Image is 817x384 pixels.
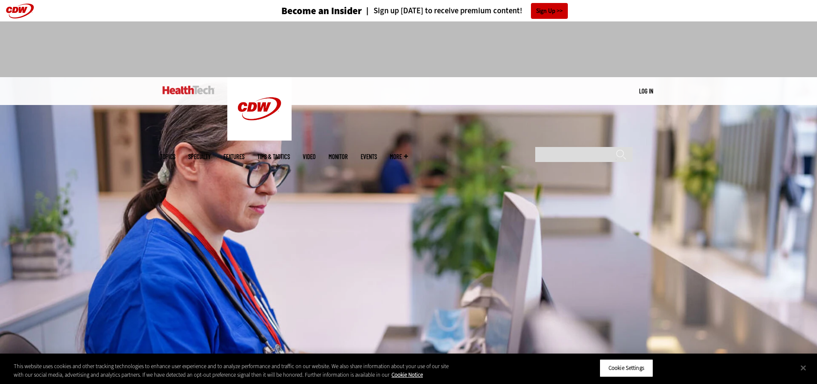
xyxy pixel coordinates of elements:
div: This website uses cookies and other tracking technologies to enhance user experience and to analy... [14,362,449,379]
a: Tips & Tactics [257,153,290,160]
a: Sign up [DATE] to receive premium content! [362,7,522,15]
a: Become an Insider [249,6,362,16]
a: Video [303,153,316,160]
button: Cookie Settings [600,359,653,377]
a: MonITor [329,153,348,160]
span: Specialty [188,153,211,160]
a: Log in [639,87,653,95]
span: Topics [160,153,175,160]
a: Events [361,153,377,160]
a: Features [223,153,244,160]
span: More [390,153,408,160]
iframe: advertisement [253,30,565,69]
div: User menu [639,87,653,96]
a: Sign Up [531,3,568,19]
img: Home [227,77,292,141]
a: More information about your privacy [392,371,423,378]
h3: Become an Insider [281,6,362,16]
button: Close [794,358,813,377]
img: Home [163,86,214,94]
a: CDW [227,134,292,143]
